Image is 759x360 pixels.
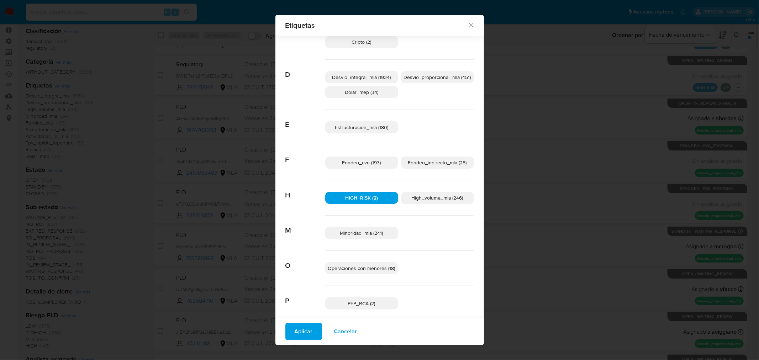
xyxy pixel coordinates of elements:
span: Minoridad_mla (241) [340,229,383,237]
span: E [285,110,325,129]
span: Etiquetas [285,22,468,29]
span: Fondeo_indirecto_mla (25) [408,159,467,166]
span: Cripto (2) [352,38,371,46]
span: Cancelar [334,324,357,339]
span: Estructuracion_mla (180) [335,124,388,131]
span: D [285,60,325,79]
div: Desvio_proporcional_mla (451) [401,71,474,83]
div: PEP_RCA (2) [325,297,398,309]
span: HIGH_RISK (2) [345,194,378,201]
div: Estructuracion_mla (180) [325,121,398,133]
div: Fondeo_cvu (193) [325,157,398,169]
span: F [285,145,325,164]
div: Dolar_mep (34) [325,86,398,98]
span: Aplicar [295,324,313,339]
div: HIGH_RISK (2) [325,192,398,204]
span: O [285,251,325,270]
span: H [285,180,325,200]
span: High_volume_mla (246) [412,194,463,201]
div: Minoridad_mla (241) [325,227,398,239]
span: Dolar_mep (34) [345,89,378,96]
span: Desvio_integral_mla (1934) [332,74,391,81]
div: Cripto (2) [325,36,398,48]
span: PEP_RCA (2) [348,300,375,307]
div: Fondeo_indirecto_mla (25) [401,157,474,169]
span: M [285,216,325,235]
div: High_volume_mla (246) [401,192,474,204]
button: Cerrar [468,22,474,28]
button: Cancelar [325,323,367,340]
span: Operaciones con menores (18) [328,265,395,272]
button: Aplicar [285,323,322,340]
span: Fondeo_cvu (193) [342,159,381,166]
div: Desvio_integral_mla (1934) [325,71,398,83]
span: P [285,286,325,305]
span: Desvio_proporcional_mla (451) [404,74,471,81]
div: Operaciones con menores (18) [325,262,398,274]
